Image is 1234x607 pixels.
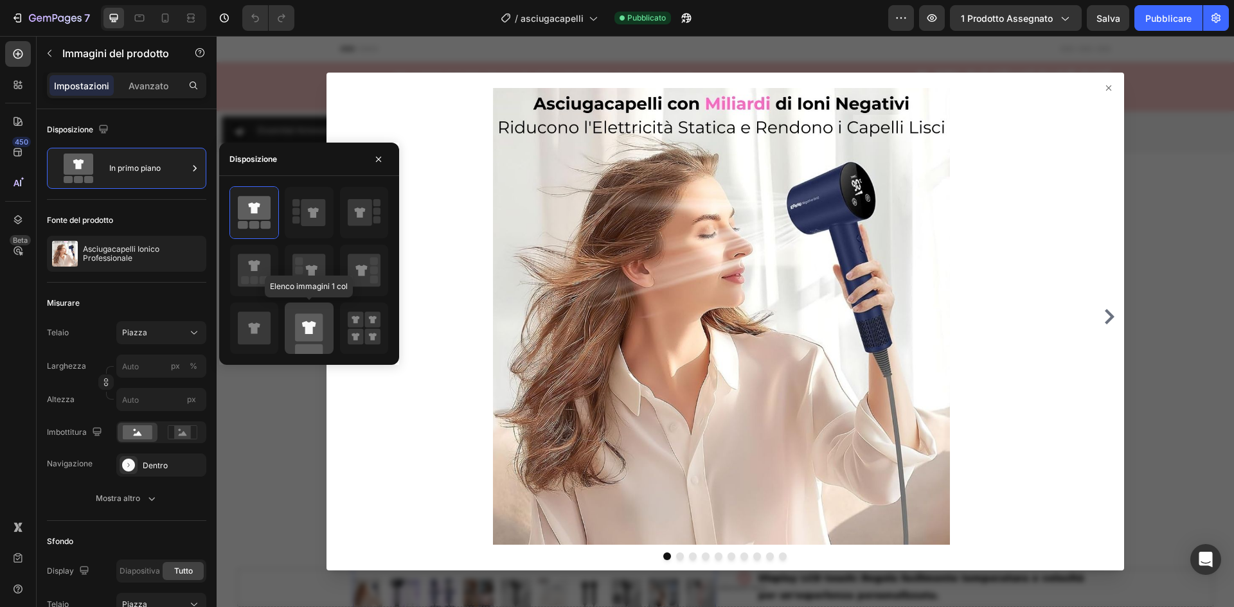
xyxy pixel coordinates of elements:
iframe: Area di progettazione [217,36,1234,607]
font: In primo piano [109,163,161,173]
font: Display [47,566,74,576]
font: Larghezza [47,361,86,371]
div: Apri Intercom Messenger [1190,544,1221,575]
font: Impostazioni [54,80,109,91]
button: Dot [524,516,532,524]
button: Dot [550,516,557,524]
img: immagine della caratteristica del prodotto [52,241,78,267]
input: px% [116,355,206,378]
button: Mostra altro [47,487,206,510]
button: 7 [5,5,96,31]
button: px [186,358,201,374]
button: % [168,358,183,374]
font: Imbottitura [47,427,87,437]
font: 1 prodotto assegnato [961,13,1053,24]
button: Dot [537,516,544,524]
font: Altezza [47,394,75,404]
font: % [190,361,197,371]
input: px [116,388,206,411]
button: 1 prodotto assegnato [950,5,1082,31]
button: Dot [485,516,493,524]
button: Pubblicare [1134,5,1203,31]
font: 450 [15,137,28,146]
font: Beta [13,236,28,245]
font: Disposizione [47,125,93,134]
button: Piazza [116,321,206,344]
button: Dot [447,516,454,524]
font: Pubblicare [1145,13,1192,24]
font: Pubblicato [627,13,666,22]
font: / [515,13,518,24]
button: Dot [498,516,506,524]
p: Immagini del prodotto [62,46,172,61]
font: Piazza [122,328,147,337]
button: Carousel Next Arrow [885,273,900,288]
font: Asciugacapelli Ionico Professionale [83,244,161,263]
font: Mostra altro [96,493,140,503]
button: Salva [1087,5,1129,31]
font: Disposizione [229,154,277,164]
font: Tutto [174,566,193,576]
font: Sfondo [47,536,73,546]
font: Salva [1096,13,1120,24]
font: Immagini del prodotto [62,47,169,60]
font: px [187,394,196,404]
button: Dot [511,516,519,524]
font: Fonte del prodotto [47,215,113,225]
font: Navigazione [47,459,93,468]
button: Dot [460,516,467,524]
font: Telaio [47,328,69,337]
font: Dentro [143,461,168,470]
font: asciugacapelli [521,13,584,24]
button: Dot [562,516,570,524]
button: Dot [472,516,480,524]
font: px [171,361,180,371]
font: 7 [84,12,90,24]
font: Diapositiva [120,566,160,576]
font: Avanzato [129,80,168,91]
font: Misurare [47,298,80,308]
div: Annulla/Ripristina [242,5,294,31]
